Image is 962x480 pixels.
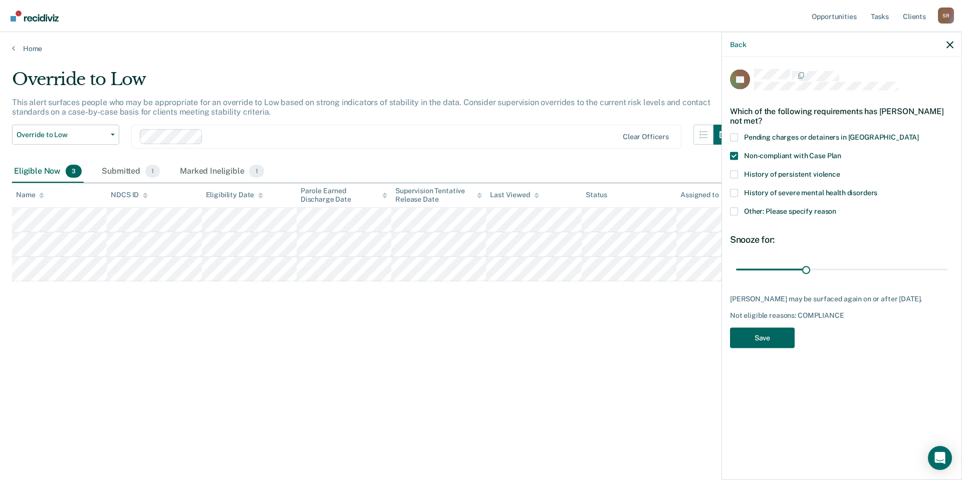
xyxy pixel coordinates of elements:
div: S R [938,8,954,24]
div: [PERSON_NAME] may be surfaced again on or after [DATE]. [730,294,953,303]
span: 1 [145,165,160,178]
button: Profile dropdown button [938,8,954,24]
button: Back [730,40,746,49]
div: NDCS ID [111,191,148,199]
div: Snooze for: [730,234,953,245]
div: Clear officers [623,133,669,141]
span: 3 [66,165,82,178]
span: Non-compliant with Case Plan [744,151,841,159]
span: Other: Please specify reason [744,207,836,215]
span: History of severe mental health disorders [744,188,877,196]
div: Name [16,191,44,199]
span: Pending charges or detainers in [GEOGRAPHIC_DATA] [744,133,919,141]
div: Supervision Tentative Release Date [395,187,482,204]
div: Parole Earned Discharge Date [301,187,387,204]
button: Save [730,327,795,348]
div: Assigned to [680,191,728,199]
span: Override to Low [17,131,107,139]
div: Open Intercom Messenger [928,446,952,470]
a: Home [12,44,950,53]
div: Which of the following requirements has [PERSON_NAME] not met? [730,98,953,133]
div: Submitted [100,161,162,183]
div: Last Viewed [490,191,539,199]
div: Override to Low [12,69,734,98]
div: Status [586,191,607,199]
div: Eligibility Date [206,191,264,199]
img: Recidiviz [11,11,59,22]
div: Not eligible reasons: COMPLIANCE [730,311,953,320]
div: Marked Ineligible [178,161,266,183]
span: History of persistent violence [744,170,840,178]
div: Eligible Now [12,161,84,183]
p: This alert surfaces people who may be appropriate for an override to Low based on strong indicato... [12,98,710,117]
span: 1 [249,165,264,178]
